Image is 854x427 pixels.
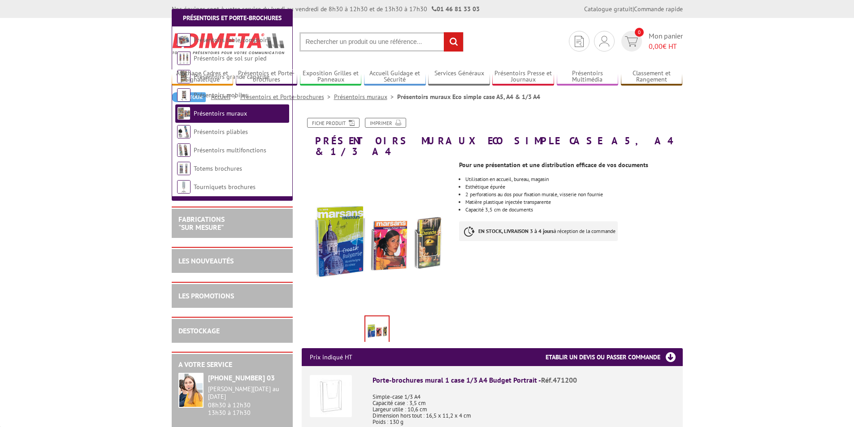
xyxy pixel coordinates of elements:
[295,118,689,157] h1: Présentoirs muraux Eco simple case A5, A4 & 1/3 A4
[397,92,540,101] li: Présentoirs muraux Eco simple case A5, A4 & 1/3 A4
[236,69,298,84] a: Présentoirs et Porte-brochures
[334,93,397,101] a: Présentoirs muraux
[584,4,683,13] div: |
[575,36,584,47] img: devis rapide
[432,5,480,13] strong: 01 46 81 33 03
[365,118,406,128] a: Imprimer
[365,316,389,344] img: 471000_471200_238720_porte-brochures_muraux.jpg
[310,348,352,366] p: Prix indiqué HT
[194,128,248,136] a: Présentoirs pliables
[194,54,266,62] a: Présentoirs de sol sur pied
[465,192,682,197] li: 2 perforations au dos pour fixation murale, visserie non fournie
[584,5,633,13] a: Catalogue gratuit
[178,361,286,369] h2: A votre service
[478,228,554,234] strong: EN STOCK, LIVRAISON 3 à 4 jours
[194,91,248,99] a: Présentoirs mobiles
[194,164,242,173] a: Totems brochures
[178,256,234,265] a: LES NOUVEAUTÉS
[465,199,682,205] li: Matière plastique injectée transparente
[208,385,286,416] div: 08h30 à 12h30 13h30 à 17h30
[373,388,675,425] p: Simple-case 1/3 A4 Capacité case : 3,5 cm Largeur utile : 10,6 cm Dimension hors tout : 16,5 x 11...
[599,36,609,47] img: devis rapide
[635,28,644,37] span: 0
[194,146,266,154] a: Présentoirs multifonctions
[178,215,225,232] a: FABRICATIONS"Sur Mesure"
[459,161,648,169] strong: Pour une présentation et une distribution efficace de vos documents
[465,184,682,190] li: Esthétique épurée
[634,5,683,13] a: Commande rapide
[177,107,191,120] img: Présentoirs muraux
[428,69,490,84] a: Services Généraux
[178,326,220,335] a: DESTOCKAGE
[649,41,683,52] span: € HT
[172,4,480,13] div: Nos équipes sont à votre service du lundi au vendredi de 8h30 à 12h30 et de 13h30 à 17h30
[194,36,270,44] a: Présentoirs table/comptoirs
[194,183,256,191] a: Tourniquets brochures
[364,69,426,84] a: Accueil Guidage et Sécurité
[177,143,191,157] img: Présentoirs multifonctions
[557,69,619,84] a: Présentoirs Multimédia
[625,36,638,47] img: devis rapide
[546,348,683,366] h3: Etablir un devis ou passer commande
[178,373,204,408] img: widget-service.jpg
[307,118,360,128] a: Fiche produit
[172,69,234,84] a: Affichage Cadres et Signalétique
[177,33,191,47] img: Présentoirs table/comptoirs
[302,161,453,312] img: 471000_471200_238720_porte-brochures_muraux.jpg
[619,31,683,52] a: devis rapide 0 Mon panier 0,00€ HT
[194,109,247,117] a: Présentoirs muraux
[492,69,554,84] a: Présentoirs Presse et Journaux
[459,221,618,241] p: à réception de la commande
[465,207,682,212] li: Capacité 3,5 cm de documents
[177,125,191,138] img: Présentoirs pliables
[444,32,463,52] input: rechercher
[177,88,191,102] img: Présentoirs mobiles
[649,31,683,52] span: Mon panier
[177,162,191,175] img: Totems brochures
[310,375,352,417] img: Porte-brochures mural 1 case 1/3 A4 Budget Portrait
[177,180,191,194] img: Tourniquets brochures
[621,69,683,84] a: Classement et Rangement
[541,375,577,384] span: Réf.471200
[300,69,362,84] a: Exposition Grilles et Panneaux
[649,42,663,51] span: 0,00
[299,32,464,52] input: Rechercher un produit ou une référence...
[178,291,234,300] a: LES PROMOTIONS
[177,52,191,65] img: Présentoirs de sol sur pied
[373,375,675,385] div: Porte-brochures mural 1 case 1/3 A4 Budget Portrait -
[208,373,275,382] strong: [PHONE_NUMBER] 03
[208,385,286,401] div: [PERSON_NAME][DATE] au [DATE]
[465,177,682,182] li: Utilisation en accueil, bureau, magasin
[183,14,282,22] a: Présentoirs et Porte-brochures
